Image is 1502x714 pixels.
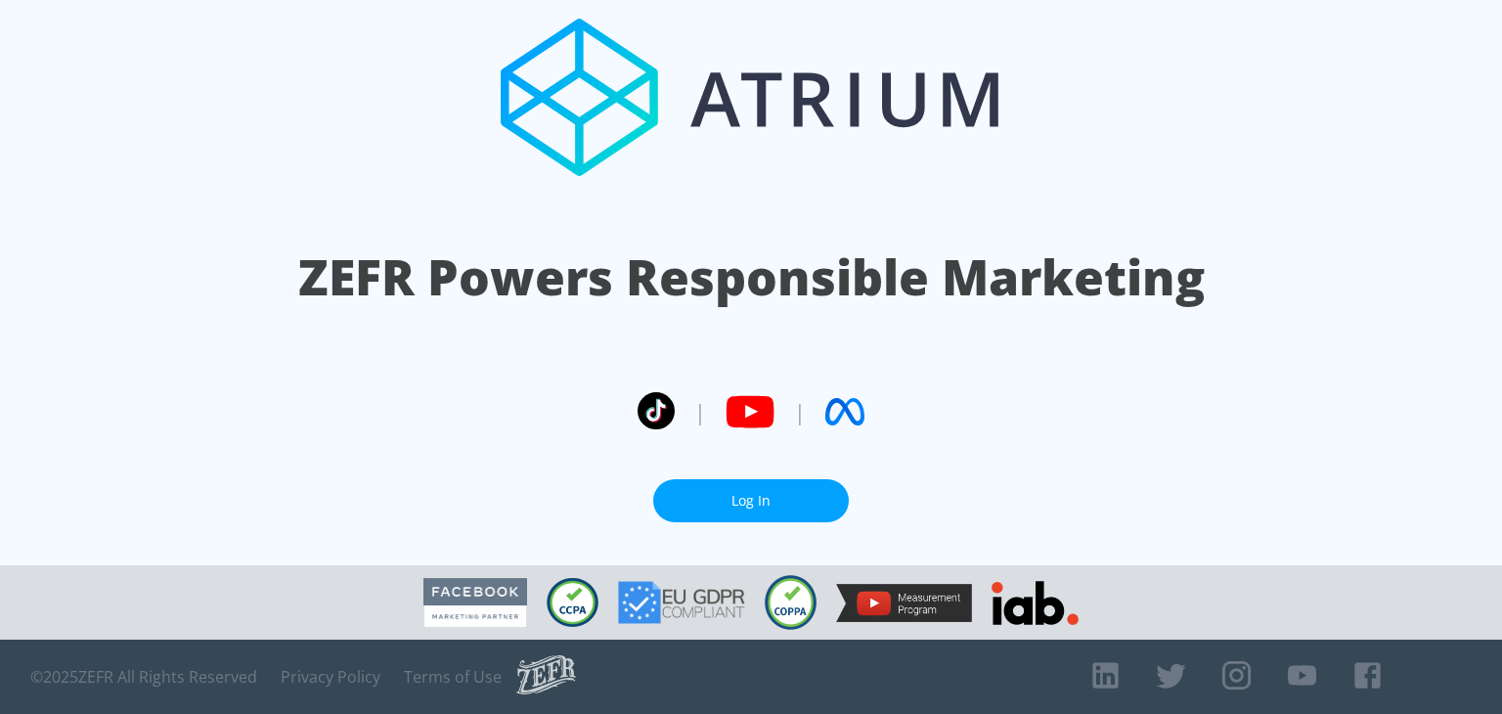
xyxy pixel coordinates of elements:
img: GDPR Compliant [618,581,745,624]
span: | [694,397,706,426]
a: Privacy Policy [281,667,380,687]
img: Facebook Marketing Partner [423,578,527,628]
h1: ZEFR Powers Responsible Marketing [298,244,1205,311]
a: Terms of Use [404,667,502,687]
a: Log In [653,479,849,523]
span: | [794,397,806,426]
img: IAB [992,581,1079,625]
img: COPPA Compliant [765,575,817,630]
img: CCPA Compliant [547,578,598,627]
img: YouTube Measurement Program [836,584,972,622]
span: © 2025 ZEFR All Rights Reserved [30,667,257,687]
